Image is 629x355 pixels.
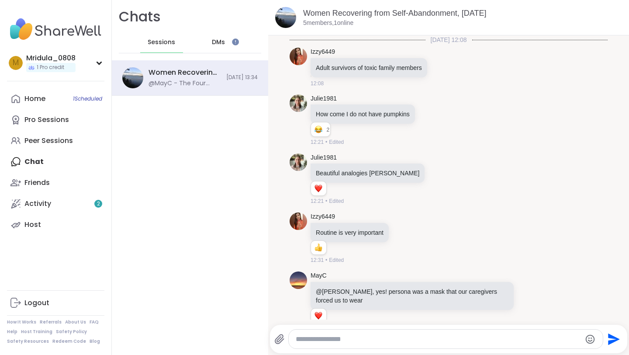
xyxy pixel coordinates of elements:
[52,338,86,345] a: Redeem Code
[13,57,19,69] span: M
[311,94,337,103] a: Julie1981
[603,329,623,349] button: Send
[316,110,410,118] p: How come I do not have pumpkins
[7,319,36,325] a: How It Works
[7,329,17,335] a: Help
[40,319,62,325] a: Referrals
[7,130,104,151] a: Peer Sessions
[311,153,337,162] a: Julie1981
[290,212,307,230] img: https://sharewell-space-live.sfo3.digitaloceanspaces.com/user-generated/beac06d6-ae44-42f7-93ae-b...
[73,95,102,102] span: 1 Scheduled
[275,7,296,28] img: Women Recovering from Self-Abandonment, Sep 06
[311,309,326,323] div: Reaction list
[7,14,104,45] img: ShareWell Nav Logo
[316,63,422,72] p: Adult survivors of toxic family members
[314,312,323,319] button: Reactions: love
[24,94,45,104] div: Home
[316,287,508,305] p: @[PERSON_NAME], yes! persona was a mask that our caregivers forced us to wear
[311,271,327,280] a: MayC
[7,172,104,193] a: Friends
[311,181,326,195] div: Reaction list
[311,241,326,255] div: Reaction list
[7,214,104,235] a: Host
[311,138,324,146] span: 12:21
[290,94,307,112] img: https://sharewell-space-live.sfo3.digitaloceanspaces.com/user-generated/281b872e-73bb-4653-b913-d...
[24,199,51,209] div: Activity
[90,319,99,325] a: FAQ
[314,126,323,133] button: Reactions: haha
[329,138,344,146] span: Edited
[24,136,73,146] div: Peer Sessions
[303,19,353,28] p: 5 members, 1 online
[316,228,384,237] p: Routine is very important
[37,64,64,71] span: 1 Pro credit
[56,329,87,335] a: Safety Policy
[311,122,326,136] div: Reaction list
[7,338,49,345] a: Safety Resources
[325,138,327,146] span: •
[24,298,49,308] div: Logout
[325,256,327,264] span: •
[97,200,100,208] span: 2
[21,329,52,335] a: Host Training
[90,338,100,345] a: Blog
[425,35,472,44] span: [DATE] 12:08
[314,244,323,251] button: Reactions: like
[7,109,104,130] a: Pro Sessions
[314,185,323,192] button: Reactions: love
[311,80,324,87] span: 12:08
[311,256,324,264] span: 12:31
[329,197,344,205] span: Edited
[26,53,76,63] div: Mridula_0808
[24,115,69,125] div: Pro Sessions
[296,335,581,344] textarea: Type your message
[303,9,487,17] a: Women Recovering from Self-Abandonment, [DATE]
[290,271,307,289] img: https://sharewell-space-live.sfo3.digitaloceanspaces.com/user-generated/a1c011ed-61f9-4281-a9b7-8...
[329,256,344,264] span: Edited
[290,48,307,65] img: https://sharewell-space-live.sfo3.digitaloceanspaces.com/user-generated/beac06d6-ae44-42f7-93ae-b...
[290,153,307,171] img: https://sharewell-space-live.sfo3.digitaloceanspaces.com/user-generated/281b872e-73bb-4653-b913-d...
[65,319,86,325] a: About Us
[326,126,330,134] span: 2
[311,48,335,56] a: Izzy6449
[311,212,335,221] a: Izzy6449
[24,220,41,230] div: Host
[7,88,104,109] a: Home1Scheduled
[585,334,595,345] button: Emoji picker
[7,193,104,214] a: Activity2
[24,178,50,188] div: Friends
[311,197,324,205] span: 12:21
[232,38,239,45] iframe: Spotlight
[325,197,327,205] span: •
[316,169,419,177] p: Beautiful analogies [PERSON_NAME]
[7,292,104,313] a: Logout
